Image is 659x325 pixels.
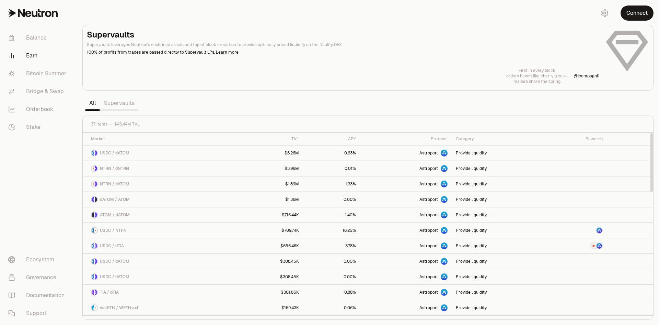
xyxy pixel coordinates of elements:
a: USDC LogodATOM LogoUSDC / dATOM [83,269,238,284]
span: Astroport [419,259,438,264]
a: ASTRO Logo [546,223,607,238]
button: Connect [621,6,654,21]
a: Astroport [360,285,452,300]
img: ATOM Logo [95,197,97,202]
a: Astroport [360,145,452,161]
img: ASTRO Logo [597,243,602,249]
span: TIA / dTIA [100,290,119,295]
h2: Supervaults [87,29,600,40]
a: Astroport [360,207,452,223]
a: Provide liquidity [452,285,546,300]
a: NTRN LogoASTRO Logo [546,238,607,253]
img: dNTRN Logo [95,166,97,171]
a: Earn [3,47,74,65]
img: WETH.axl Logo [95,305,97,311]
span: USDC / NTRN [100,228,127,233]
a: Bitcoin Summer [3,65,74,83]
p: orders bloom like cherry trees— [506,73,568,79]
img: dATOM Logo [95,212,97,218]
a: ATOM LogodATOM LogoATOM / dATOM [83,207,238,223]
a: NTRN LogodATOM LogoNTRN / dATOM [83,176,238,192]
img: USDC Logo [92,243,94,249]
a: Supervaults [100,96,139,110]
a: 18.25% [303,223,360,238]
img: NTRN Logo [591,243,597,249]
a: $169.43K [238,300,303,315]
a: All [85,96,100,110]
p: Supervaults leverages Neutron's enshrined oracle and top of block execution to provide optimally ... [87,42,600,48]
a: Orderbook [3,100,74,118]
span: dATOM / ATOM [100,197,130,202]
a: Learn more [216,50,239,55]
a: Provide liquidity [452,269,546,284]
img: dATOM Logo [95,259,97,264]
a: Provide liquidity [452,300,546,315]
span: USDC / dATOM [100,274,129,280]
a: Provide liquidity [452,145,546,161]
a: Astroport [360,238,452,253]
span: Astroport [419,212,438,218]
a: TIA LogodTIA LogoTIA / dTIA [83,285,238,300]
a: $308.45K [238,269,303,284]
a: $3.96M [238,161,303,176]
div: Rewards [550,136,603,142]
img: USDC Logo [92,274,94,280]
img: TIA Logo [92,290,94,295]
p: @ jcompagni1 [574,73,600,79]
a: 1.40% [303,207,360,223]
span: USDC / dATOM [100,150,129,156]
span: $46.44M TVL [114,121,140,127]
a: 0.00% [303,254,360,269]
img: USDC Logo [92,228,94,233]
span: Astroport [419,197,438,202]
img: ATOM Logo [92,212,94,218]
span: Astroport [419,290,438,295]
a: 0.06% [303,300,360,315]
p: makers share the spring. [506,79,568,84]
p: 100% of profits from trades are passed directly to Supervault LPs. [87,49,600,55]
a: Bridge & Swap [3,83,74,100]
span: USDC / dTIA [100,243,124,249]
span: NTRN / dATOM [100,181,129,187]
a: Astroport [360,176,452,192]
p: First in every block, [506,68,568,73]
a: Provide liquidity [452,238,546,253]
a: Astroport [360,300,452,315]
a: $1.89M [238,176,303,192]
a: $716.44K [238,207,303,223]
a: Provide liquidity [452,223,546,238]
a: USDC LogoNTRN LogoUSDC / NTRN [83,223,238,238]
a: 0.01% [303,161,360,176]
span: Astroport [419,305,438,311]
a: Support [3,304,74,322]
a: Provide liquidity [452,161,546,176]
a: Astroport [360,254,452,269]
a: $6.26M [238,145,303,161]
a: Astroport [360,269,452,284]
div: Market [91,136,234,142]
a: 0.88% [303,285,360,300]
img: NTRN Logo [92,166,94,171]
a: Documentation [3,286,74,304]
img: ASTRO Logo [597,228,602,233]
span: Astroport [419,181,438,187]
img: dTIA Logo [95,243,97,249]
a: Provide liquidity [452,207,546,223]
a: USDC LogodTIA LogoUSDC / dTIA [83,238,238,253]
a: dATOM LogoATOM LogodATOM / ATOM [83,192,238,207]
a: Governance [3,269,74,286]
a: Balance [3,29,74,47]
a: Stake [3,118,74,136]
a: Provide liquidity [452,254,546,269]
a: NTRN LogodNTRN LogoNTRN / dNTRN [83,161,238,176]
a: 1.33% [303,176,360,192]
a: wstETH LogoWETH.axl LogowstETH / WETH.axl [83,300,238,315]
div: APY [307,136,356,142]
span: Astroport [419,274,438,280]
span: Astroport [419,243,438,249]
a: Provide liquidity [452,176,546,192]
a: 0.63% [303,145,360,161]
img: wstETH Logo [92,305,94,311]
a: $656.46K [238,238,303,253]
img: USDC Logo [92,150,94,156]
